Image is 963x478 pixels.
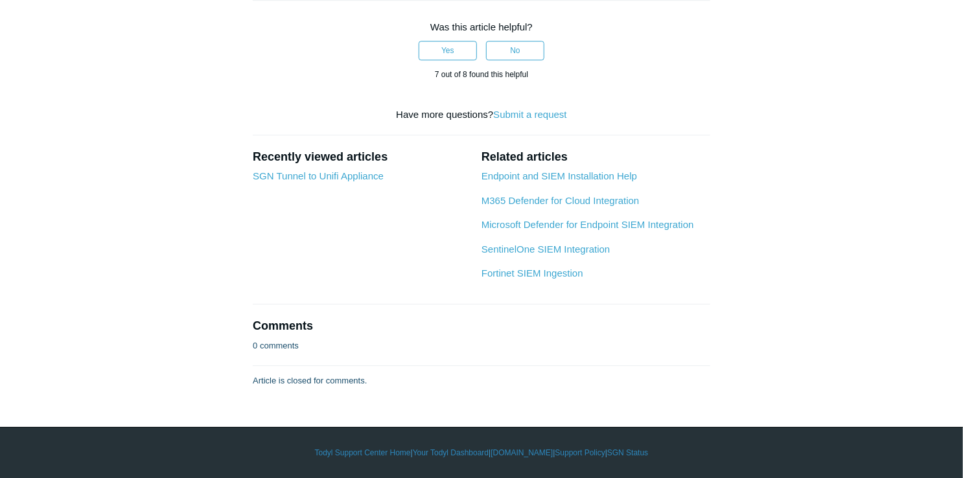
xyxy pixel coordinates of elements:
[486,41,544,60] button: This article was not helpful
[482,148,710,166] h2: Related articles
[430,21,533,32] span: Was this article helpful?
[482,170,637,181] a: Endpoint and SIEM Installation Help
[419,41,477,60] button: This article was helpful
[482,244,610,255] a: SentinelOne SIEM Integration
[253,108,710,122] div: Have more questions?
[253,317,710,335] h2: Comments
[491,447,553,459] a: [DOMAIN_NAME]
[482,195,639,206] a: M365 Defender for Cloud Integration
[253,339,299,352] p: 0 comments
[106,447,857,459] div: | | | |
[413,447,489,459] a: Your Todyl Dashboard
[435,70,528,79] span: 7 out of 8 found this helpful
[482,267,583,279] a: Fortinet SIEM Ingestion
[253,374,367,387] p: Article is closed for comments.
[253,148,469,166] h2: Recently viewed articles
[482,219,694,230] a: Microsoft Defender for Endpoint SIEM Integration
[253,170,384,181] a: SGN Tunnel to Unifi Appliance
[607,447,648,459] a: SGN Status
[493,109,566,120] a: Submit a request
[555,447,605,459] a: Support Policy
[315,447,411,459] a: Todyl Support Center Home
